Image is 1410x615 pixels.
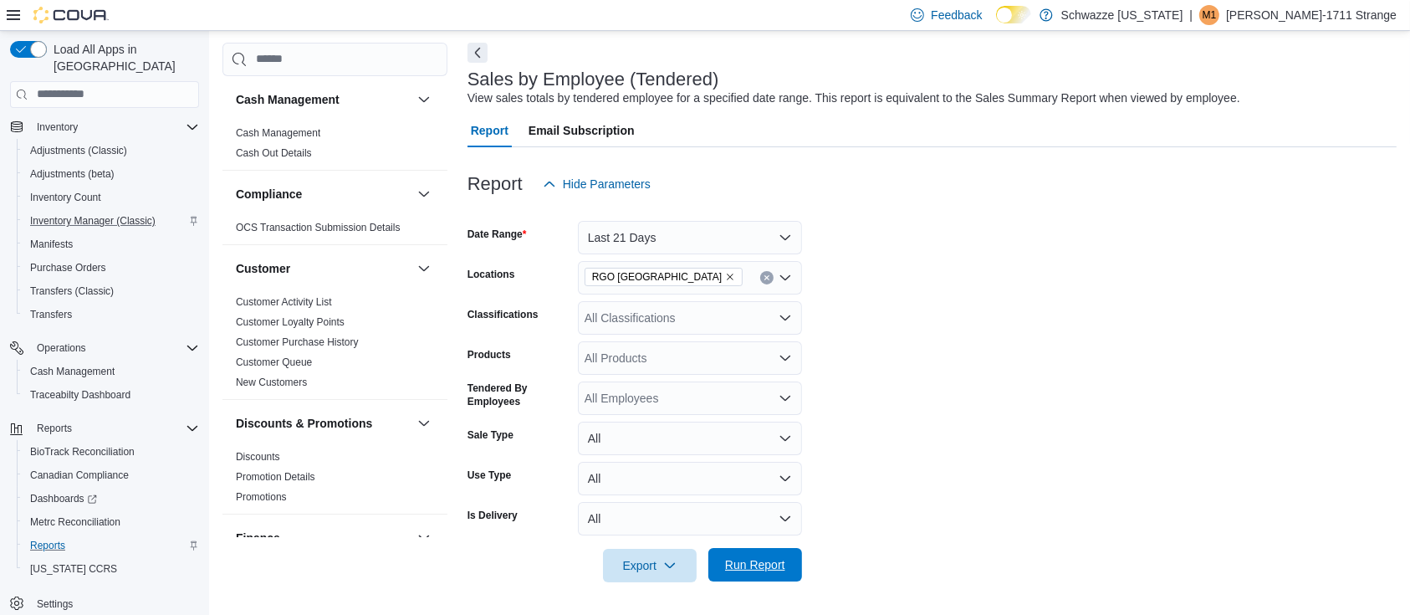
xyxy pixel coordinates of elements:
label: Classifications [467,308,539,321]
span: Customer Queue [236,356,312,369]
span: Manifests [23,234,199,254]
span: Reports [23,536,199,556]
span: Traceabilty Dashboard [30,388,130,402]
button: Metrc Reconciliation [17,510,206,534]
span: Operations [30,338,199,358]
span: Inventory Count [30,191,101,204]
span: Cash Out Details [236,146,312,160]
button: Compliance [236,186,411,202]
p: | [1189,5,1193,25]
span: New Customers [236,376,307,389]
a: OCS Transaction Submission Details [236,222,401,233]
button: Open list of options [779,351,792,365]
span: Load All Apps in [GEOGRAPHIC_DATA] [47,41,199,74]
button: Discounts & Promotions [236,415,411,432]
button: Traceabilty Dashboard [17,383,206,407]
button: Inventory [30,117,84,137]
a: Customer Purchase History [236,336,359,348]
button: Run Report [708,548,802,582]
a: Purchase Orders [23,258,113,278]
span: Hide Parameters [563,176,651,192]
button: Last 21 Days [578,221,802,254]
button: Transfers [17,303,206,326]
a: Discounts [236,451,280,463]
button: Inventory Count [17,186,206,209]
span: Canadian Compliance [30,469,129,482]
button: Finance [414,528,434,548]
img: Cova [33,7,109,23]
span: Transfers [23,305,199,325]
label: Use Type [467,469,511,482]
button: Adjustments (Classic) [17,139,206,162]
button: Export [603,549,697,582]
span: Email Subscription [529,114,635,147]
button: Cash Management [236,91,411,108]
a: Adjustments (Classic) [23,141,134,161]
span: Washington CCRS [23,559,199,579]
a: Cash Management [23,361,121,382]
h3: Report [467,174,523,194]
div: Customer [222,292,447,399]
a: Adjustments (beta) [23,164,121,184]
button: Reports [30,418,79,438]
button: Operations [3,336,206,360]
button: Inventory [3,115,206,139]
span: Cash Management [30,365,115,378]
a: Canadian Compliance [23,465,135,485]
span: Inventory Count [23,187,199,208]
button: Purchase Orders [17,256,206,279]
span: Discounts [236,450,280,464]
span: Cash Management [236,126,320,140]
p: Schwazze [US_STATE] [1061,5,1183,25]
div: Compliance [222,218,447,244]
span: Adjustments (beta) [30,167,115,181]
span: Report [471,114,508,147]
a: Inventory Manager (Classic) [23,211,162,231]
label: Locations [467,268,515,281]
span: [US_STATE] CCRS [30,562,117,576]
a: Dashboards [23,489,104,509]
span: Reports [37,422,72,435]
span: RGO 6 Northeast Heights [585,268,743,286]
a: Inventory Count [23,187,108,208]
button: Next [467,43,488,63]
span: Customer Loyalty Points [236,315,345,329]
div: Cash Management [222,123,447,170]
span: Inventory Manager (Classic) [30,214,156,228]
button: [US_STATE] CCRS [17,557,206,581]
span: BioTrack Reconciliation [23,442,199,462]
span: Settings [37,597,73,611]
button: Operations [30,338,93,358]
button: Inventory Manager (Classic) [17,209,206,233]
span: Metrc Reconciliation [23,512,199,532]
span: Cash Management [23,361,199,382]
a: Cash Out Details [236,147,312,159]
span: Traceabilty Dashboard [23,385,199,405]
button: Discounts & Promotions [414,413,434,433]
a: Promotions [236,491,287,503]
button: Settings [3,591,206,615]
button: Adjustments (beta) [17,162,206,186]
button: All [578,422,802,455]
span: BioTrack Reconciliation [30,445,135,459]
span: Reports [30,418,199,438]
span: Export [613,549,687,582]
button: Canadian Compliance [17,464,206,487]
button: Remove RGO 6 Northeast Heights from selection in this group [725,272,735,282]
span: Transfers (Classic) [30,284,114,298]
a: Traceabilty Dashboard [23,385,137,405]
span: Adjustments (Classic) [30,144,127,157]
button: Customer [236,260,411,277]
button: All [578,462,802,495]
button: Open list of options [779,392,792,405]
span: OCS Transaction Submission Details [236,221,401,234]
h3: Cash Management [236,91,340,108]
a: Settings [30,594,79,614]
span: Transfers [30,308,72,321]
h3: Sales by Employee (Tendered) [467,69,719,90]
button: Open list of options [779,311,792,325]
p: [PERSON_NAME]-1711 Strange [1226,5,1397,25]
button: Cash Management [17,360,206,383]
span: Run Report [725,556,785,573]
a: Transfers (Classic) [23,281,120,301]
